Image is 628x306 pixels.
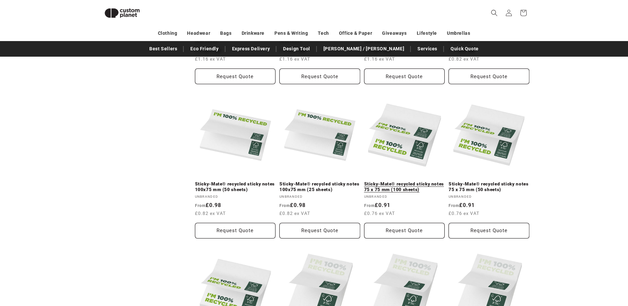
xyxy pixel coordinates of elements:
a: Giveaways [382,27,407,39]
a: Eco Friendly [187,43,222,55]
a: Bags [220,27,231,39]
a: Office & Paper [339,27,372,39]
summary: Search [487,6,502,20]
a: Sticky-Mate® recycled sticky notes 100x75 mm (50 sheets) [195,181,276,193]
a: Umbrellas [447,27,470,39]
button: Request Quote [364,223,445,238]
a: Lifestyle [417,27,437,39]
button: Request Quote [279,69,360,84]
iframe: Chat Widget [517,234,628,306]
button: Request Quote [195,223,276,238]
a: [PERSON_NAME] / [PERSON_NAME] [320,43,408,55]
a: Quick Quote [447,43,482,55]
button: Request Quote [449,69,529,84]
a: Tech [318,27,329,39]
img: Custom Planet [99,3,145,24]
a: Design Tool [280,43,314,55]
a: Drinkware [242,27,265,39]
button: Request Quote [195,69,276,84]
a: Sticky-Mate® recycled sticky notes 75 x 75 mm (100 sheets) [364,181,445,193]
a: Clothing [158,27,177,39]
a: Sticky-Mate® recycled sticky notes 100x75 mm (25 sheets) [279,181,360,193]
a: Headwear [187,27,210,39]
button: Request Quote [279,223,360,238]
a: Services [414,43,441,55]
a: Sticky-Mate® recycled sticky notes 75 x 75 mm (50 sheets) [449,181,529,193]
a: Best Sellers [146,43,180,55]
a: Express Delivery [229,43,273,55]
button: Request Quote [449,223,529,238]
button: Request Quote [364,69,445,84]
a: Pens & Writing [274,27,308,39]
